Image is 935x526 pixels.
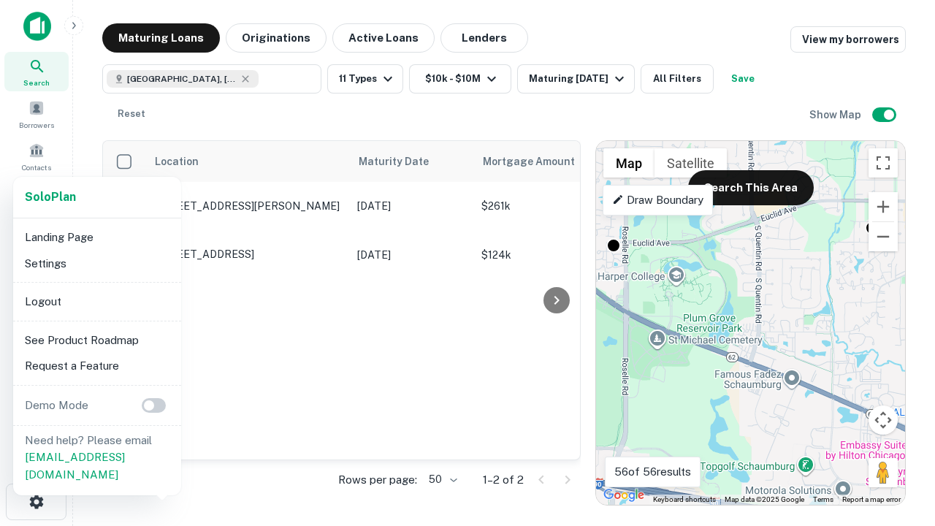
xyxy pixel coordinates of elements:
[862,362,935,432] iframe: Chat Widget
[25,188,76,206] a: SoloPlan
[25,190,76,204] strong: Solo Plan
[19,353,175,379] li: Request a Feature
[19,251,175,277] li: Settings
[19,289,175,315] li: Logout
[25,451,125,481] a: [EMAIL_ADDRESS][DOMAIN_NAME]
[19,224,175,251] li: Landing Page
[25,432,169,484] p: Need help? Please email
[19,397,94,414] p: Demo Mode
[19,327,175,354] li: See Product Roadmap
